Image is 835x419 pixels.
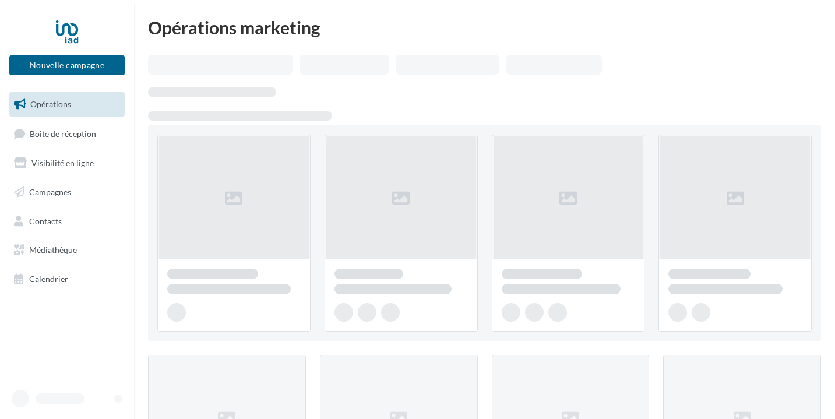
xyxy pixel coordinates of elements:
[7,92,127,117] a: Opérations
[7,267,127,291] a: Calendrier
[148,19,821,36] div: Opérations marketing
[30,128,96,138] span: Boîte de réception
[9,55,125,75] button: Nouvelle campagne
[29,216,62,226] span: Contacts
[7,151,127,175] a: Visibilité en ligne
[29,274,68,284] span: Calendrier
[30,99,71,109] span: Opérations
[7,209,127,234] a: Contacts
[7,238,127,262] a: Médiathèque
[7,121,127,146] a: Boîte de réception
[29,187,71,197] span: Campagnes
[31,158,94,168] span: Visibilité en ligne
[7,180,127,205] a: Campagnes
[29,245,77,255] span: Médiathèque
